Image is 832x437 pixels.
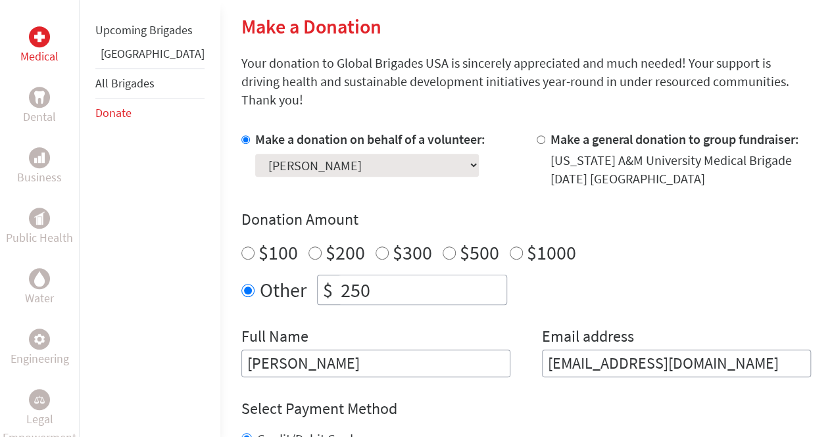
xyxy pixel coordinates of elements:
p: Water [25,289,54,308]
label: Other [260,275,306,305]
li: Panama [95,45,205,68]
div: Dental [29,87,50,108]
img: Business [34,152,45,163]
a: All Brigades [95,76,155,91]
label: $1000 [527,240,576,265]
h4: Donation Amount [241,209,811,230]
p: Engineering [11,350,69,368]
a: EngineeringEngineering [11,329,69,368]
div: Engineering [29,329,50,350]
p: Dental [23,108,56,126]
h4: Select Payment Method [241,398,811,419]
img: Medical [34,32,45,42]
input: Enter Full Name [241,350,510,377]
img: Engineering [34,334,45,344]
li: All Brigades [95,68,205,99]
a: WaterWater [25,268,54,308]
label: $500 [460,240,499,265]
div: Legal Empowerment [29,389,50,410]
label: $100 [258,240,298,265]
a: BusinessBusiness [17,147,62,187]
label: Full Name [241,326,308,350]
li: Donate [95,99,205,127]
div: Water [29,268,50,289]
div: Business [29,147,50,168]
a: Upcoming Brigades [95,22,193,37]
p: Public Health [6,229,73,247]
li: Upcoming Brigades [95,16,205,45]
a: Donate [95,105,132,120]
img: Water [34,271,45,286]
div: [US_STATE] A&M University Medical Brigade [DATE] [GEOGRAPHIC_DATA] [551,151,811,188]
input: Enter Amount [338,275,506,304]
p: Business [17,168,62,187]
a: Public HealthPublic Health [6,208,73,247]
a: MedicalMedical [20,26,59,66]
img: Legal Empowerment [34,396,45,403]
input: Your Email [542,350,811,377]
p: Medical [20,47,59,66]
img: Public Health [34,212,45,225]
label: Make a general donation to group fundraiser: [551,131,799,147]
div: Medical [29,26,50,47]
label: Make a donation on behalf of a volunteer: [255,131,485,147]
a: DentalDental [23,87,56,126]
a: [GEOGRAPHIC_DATA] [101,46,205,61]
div: Public Health [29,208,50,229]
h2: Make a Donation [241,14,811,38]
img: Dental [34,91,45,103]
label: Email address [542,326,634,350]
div: $ [318,275,338,304]
p: Your donation to Global Brigades USA is sincerely appreciated and much needed! Your support is dr... [241,54,811,109]
label: $300 [393,240,432,265]
label: $200 [326,240,365,265]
